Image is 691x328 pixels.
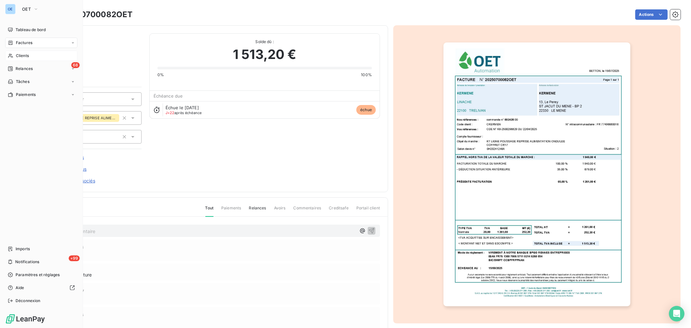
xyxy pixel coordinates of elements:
[69,255,80,261] span: +99
[16,298,40,304] span: Déconnexion
[166,105,199,110] span: Échue le [DATE]
[221,205,241,216] span: Paiements
[22,6,31,12] span: OET
[635,9,668,20] button: Actions
[205,205,214,217] span: Tout
[329,205,349,216] span: Creditsafe
[157,39,372,45] span: Solde dû :
[16,272,60,278] span: Paramètres et réglages
[361,72,372,78] span: 100%
[16,246,30,252] span: Imports
[16,285,24,291] span: Aide
[16,27,46,33] span: Tableau de bord
[443,42,630,306] img: invoice_thumbnail
[16,79,29,85] span: Tâches
[16,53,29,59] span: Clients
[294,205,321,216] span: Commentaires
[51,41,142,46] span: CKERMEN
[71,62,80,68] span: 68
[16,92,36,98] span: Paiements
[249,205,266,216] span: Relances
[157,72,164,78] span: 0%
[166,111,175,115] span: J+22
[5,314,45,324] img: Logo LeanPay
[16,66,33,72] span: Relances
[356,105,376,115] span: échue
[154,93,183,99] span: Échéance due
[274,205,286,216] span: Avoirs
[166,111,202,115] span: après échéance
[5,4,16,14] div: OE
[5,283,77,293] a: Aide
[15,259,39,265] span: Notifications
[669,306,685,322] div: Open Intercom Messenger
[233,45,296,64] span: 1 513,20 €
[61,9,132,20] h3: 20250700082OET
[16,40,32,46] span: Factures
[356,205,380,216] span: Portail client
